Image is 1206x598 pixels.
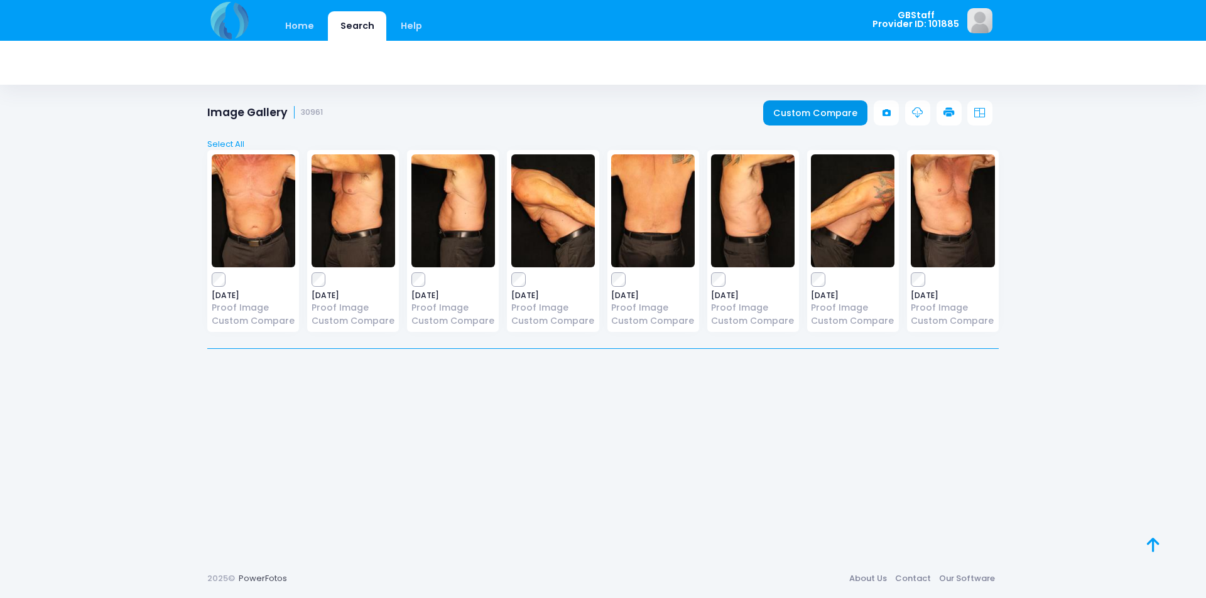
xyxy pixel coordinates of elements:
[611,301,695,314] a: Proof Image
[711,154,795,267] img: image
[212,292,295,299] span: [DATE]
[511,314,595,328] a: Custom Compare
[872,11,959,29] span: GBStaff Provider ID: 101885
[611,292,695,299] span: [DATE]
[511,292,595,299] span: [DATE]
[711,314,795,328] a: Custom Compare
[811,301,894,314] a: Proof Image
[911,292,994,299] span: [DATE]
[763,100,868,125] a: Custom Compare
[212,314,295,328] a: Custom Compare
[811,314,894,328] a: Custom Compare
[212,301,295,314] a: Proof Image
[312,154,395,267] img: image
[312,301,395,314] a: Proof Image
[811,292,894,299] span: [DATE]
[411,301,495,314] a: Proof Image
[511,154,595,267] img: image
[312,292,395,299] span: [DATE]
[301,108,323,117] small: 30961
[911,301,994,314] a: Proof Image
[389,11,435,41] a: Help
[328,11,386,41] a: Search
[935,567,999,590] a: Our Software
[207,572,235,584] span: 2025©
[967,8,992,33] img: image
[911,314,994,328] a: Custom Compare
[411,292,495,299] span: [DATE]
[273,11,326,41] a: Home
[811,154,894,267] img: image
[411,154,495,267] img: image
[411,314,495,328] a: Custom Compare
[611,314,695,328] a: Custom Compare
[204,138,1003,151] a: Select All
[511,301,595,314] a: Proof Image
[207,106,323,119] h1: Image Gallery
[239,572,287,584] a: PowerFotos
[891,567,935,590] a: Contact
[711,301,795,314] a: Proof Image
[711,292,795,299] span: [DATE]
[212,154,295,267] img: image
[611,154,695,267] img: image
[845,567,891,590] a: About Us
[312,314,395,328] a: Custom Compare
[911,154,994,267] img: image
